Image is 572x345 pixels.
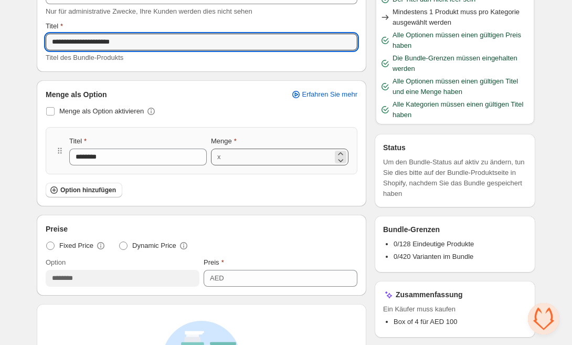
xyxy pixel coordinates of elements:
h3: Bundle-Grenzen [383,224,440,235]
span: Um den Bundle-Status auf aktiv zu ändern, tun Sie dies bitte auf der Bundle-Produktseite in Shopi... [383,157,527,199]
span: Mindestens 1 Produkt muss pro Kategorie ausgewählt werden [393,7,530,28]
span: 0/420 Varianten im Bundle [394,253,473,260]
span: Ein Käufer muss kaufen [383,304,527,315]
span: Preise [46,224,68,234]
div: Chat öffnen [528,303,559,334]
div: AED [210,273,224,284]
a: Erfahren Sie mehr [284,87,364,102]
span: Fixed Price [59,241,93,251]
span: Dynamic Price [132,241,176,251]
button: Option hinzufügen [46,183,122,197]
span: Alle Kategorien müssen einen gültigen Titel haben [393,99,530,120]
span: Die Bundle-Grenzen müssen eingehalten werden [393,53,530,74]
span: Alle Optionen müssen einen gültigen Preis haben [393,30,530,51]
span: Alle Optionen müssen einen gültigen Titel und eine Menge haben [393,76,530,97]
li: Box of 4 für AED 100 [394,317,527,327]
span: 0/128 Eindeutige Produkte [394,240,474,248]
span: Nur für administrative Zwecke, Ihre Kunden werden dies nicht sehen [46,7,252,15]
span: Option hinzufügen [60,186,116,194]
label: Titel [69,136,87,147]
label: Menge [211,136,237,147]
label: Preis [204,257,224,268]
span: Titel des Bundle-Produkts [46,54,123,61]
span: Menge als Option aktivieren [59,107,144,115]
label: Titel [46,21,63,32]
span: Erfahren Sie mehr [302,90,358,99]
span: Menge als Option [46,89,107,100]
h3: Status [383,142,406,153]
h3: Zusammenfassung [396,289,463,300]
div: x [217,152,221,162]
label: Option [46,257,66,268]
